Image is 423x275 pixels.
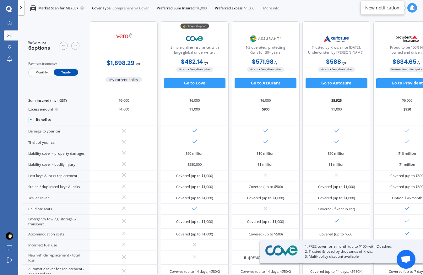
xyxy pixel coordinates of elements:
div: $6,000 [232,96,300,105]
span: / yr [204,60,209,65]
div: $1 million [399,162,415,167]
span: We've found [28,41,50,45]
div: Covered (up to $500) [249,232,283,237]
div: Excess amount [22,105,90,114]
div: 💰 Cheapest option [180,24,209,29]
div: $1,000 [161,105,229,114]
div: Payment frequency [28,61,79,66]
button: Go to Autosure [306,78,367,88]
div: Covered (up to 14 days, <$80K) [170,269,220,274]
span: / yr [342,60,347,65]
div: New notification [365,5,399,11]
div: $1 million [328,162,344,167]
img: Cove.webp [264,244,299,257]
div: Covered (up to $1,000) [176,219,213,224]
div: $20 million [186,151,203,156]
p: Market Scan for MEF337 [38,6,78,11]
div: Lost keys & locks replacement [22,170,90,181]
span: Preferred Excess: [215,6,243,11]
span: Cover Type: [92,6,111,11]
div: Covered (up to $1,000) [176,196,213,201]
span: Preferred Sum Insured: [157,6,196,11]
div: Covered (up to $1,000) [176,184,213,189]
div: Trailer cover [22,192,90,203]
div: Covered (up to $500) [249,184,283,189]
span: Monthly [29,69,54,76]
span: / yr [274,60,279,65]
div: NZ operated; protecting Kiwis for 30+ years. [236,45,295,57]
span: 6 options [28,45,50,51]
div: Covered (up to $1,000) [318,196,355,201]
img: Autosure.webp [320,32,353,45]
span: / yr [417,60,422,65]
div: Covered (up to 14 days, <$50K) [241,269,291,274]
div: Trusted by Kiwis since [DATE]. Underwritten by [PERSON_NAME]. [307,45,366,57]
div: Covered (up to $500) [319,232,353,237]
div: Sum insured (incl. GST) [22,96,90,105]
div: Covered (if kept in car) [318,207,355,212]
div: $1,000 [90,105,158,114]
p: 2. Trusted & loved by thousands of Kiwis. [305,249,410,254]
img: ACg8ocK7u_WRB_CMQY29gQ1Gk-eVQHk5tsBhZqwMaKnD38geuwm--yA=s96-c [6,232,13,240]
div: Liability cover - property damages [22,148,90,159]
img: car.f15378c7a67c060ca3f3.svg [30,5,36,11]
div: $10 million [257,151,274,156]
span: No extra fees, direct price. [247,67,284,72]
div: Benefits [36,117,51,122]
b: $482.14 [181,58,203,66]
b: $634.65 [393,58,416,66]
span: $6,000 [196,6,207,11]
div: Accommodation costs [22,229,90,240]
span: No extra fees, direct price. [318,67,355,72]
span: $1,000 [244,6,254,11]
div: Emergency towing, storage & transport [22,215,90,229]
div: Covered (up to $1,000) [176,232,213,237]
div: Covered (up to $1,000) [176,173,213,178]
div: Damage to your car [22,126,90,137]
div: $20 million [328,151,345,156]
b: $1,898.29 [107,59,134,67]
div: Open chat [397,250,415,269]
button: Go to Cove [164,78,226,88]
div: New vehicle replacement - total loss [22,251,90,265]
div: Theft of your car [22,137,90,148]
div: Simple online insurance, with large global underwriter. [165,45,224,57]
div: Option $<8/month [392,196,422,201]
span: / yr [136,61,141,66]
div: Covered (up to 14 days, <$150K) [310,269,362,274]
img: Vero.png [107,29,141,42]
b: $571.98 [252,58,274,66]
div: Covered (up to $1,000) [318,184,355,189]
img: Assurant.png [249,32,282,45]
div: $6,000 [161,96,229,105]
div: $1 million [258,162,274,167]
div: Incorrect fuel use [22,240,90,251]
span: Comprehensive Cover [112,6,149,11]
p: 1. FREE cover for a month (up to $100) with Quashed. [305,244,410,249]
p: 3. Multi-policy discount available. [305,254,410,259]
img: Cove.webp [178,32,211,45]
span: My current policy [106,77,143,82]
div: If <[DEMOGRAPHIC_DATA] [244,255,287,260]
span: No extra fees, direct price. [176,67,213,72]
div: Stolen / duplicated keys & locks [22,181,90,192]
div: $250,000 [187,162,202,167]
button: Go to Assurant [235,78,296,88]
div: Covered (up to $1,000) [247,196,284,201]
div: Child car seats [22,204,90,215]
div: Covered (up to $1,000) [247,219,284,224]
div: $1,000 [302,105,370,114]
span: More info [263,6,279,11]
div: $6,000 [90,96,158,105]
span: Yearly [54,69,78,76]
div: $5,925 [302,96,370,105]
div: Liability cover - bodily injury [22,159,90,170]
div: $900 [232,105,300,114]
b: $588 [326,58,341,66]
div: $10 million [398,151,416,156]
